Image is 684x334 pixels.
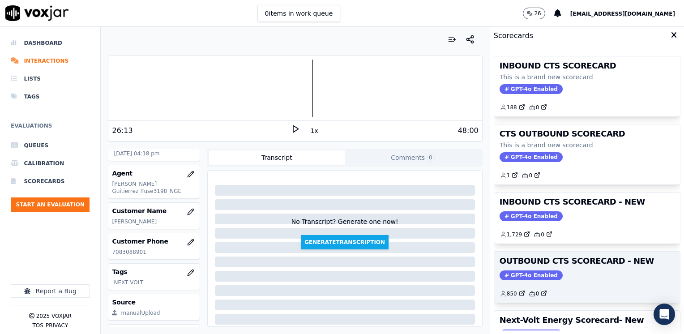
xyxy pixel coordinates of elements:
[11,154,90,172] a: Calibration
[534,231,552,238] a: 0
[458,125,479,136] div: 48:00
[500,62,675,70] h3: INBOUND CTS SCORECARD
[291,217,398,235] div: No Transcript? Generate one now!
[11,34,90,52] a: Dashboard
[500,231,534,238] button: 1,729
[112,180,196,195] p: [PERSON_NAME] Guitierrez_Fuse3198_NGE
[112,267,196,276] h3: Tags
[11,52,90,70] a: Interactions
[500,104,525,111] a: 188
[112,237,196,246] h3: Customer Phone
[500,73,675,81] p: This is a brand new scorecard
[11,120,90,137] h6: Evaluations
[121,309,160,317] div: manualUpload
[11,172,90,190] a: Scorecards
[301,235,389,249] button: GenerateTranscription
[529,104,547,111] a: 0
[209,150,345,165] button: Transcript
[11,137,90,154] a: Queues
[36,313,72,320] p: 2025 Voxjar
[5,5,69,21] img: voxjar logo
[534,10,541,17] p: 26
[500,172,518,179] a: 1
[11,197,90,212] button: Start an Evaluation
[500,172,522,179] button: 1
[427,154,435,162] span: 0
[309,124,320,137] button: 1x
[500,270,563,280] span: GPT-4o Enabled
[490,27,684,45] div: Scorecards
[500,211,563,221] span: GPT-4o Enabled
[112,169,196,178] h3: Agent
[529,290,547,297] a: 0
[112,298,196,307] h3: Source
[11,88,90,106] a: Tags
[114,279,196,286] p: NEXT VOLT
[112,125,133,136] div: 26:13
[500,231,530,238] a: 1,729
[257,5,341,22] button: 0items in work queue
[523,8,554,19] button: 26
[112,206,196,215] h3: Customer Name
[11,284,90,298] button: Report a Bug
[523,8,545,19] button: 26
[500,152,563,162] span: GPT-4o Enabled
[500,84,563,94] span: GPT-4o Enabled
[345,150,481,165] button: Comments
[32,322,43,329] button: TOS
[500,290,525,297] a: 850
[500,290,529,297] button: 850
[654,304,675,325] div: Open Intercom Messenger
[500,198,675,206] h3: INBOUND CTS SCORECARD - NEW
[500,141,675,150] p: This is a brand new scorecard
[570,11,675,17] span: [EMAIL_ADDRESS][DOMAIN_NAME]
[570,8,684,19] button: [EMAIL_ADDRESS][DOMAIN_NAME]
[500,257,675,265] h3: OUTBOUND CTS SCORECARD - NEW
[114,150,196,157] p: [DATE] 04:18 pm
[500,316,675,324] h3: Next-Volt Energy Scorecard- New
[112,218,196,225] p: [PERSON_NAME]
[500,130,675,138] h3: CTS OUTBOUND SCORECARD
[46,322,68,329] button: Privacy
[500,104,529,111] button: 188
[11,70,90,88] a: Lists
[112,248,196,256] p: 7083088901
[522,172,540,179] a: 0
